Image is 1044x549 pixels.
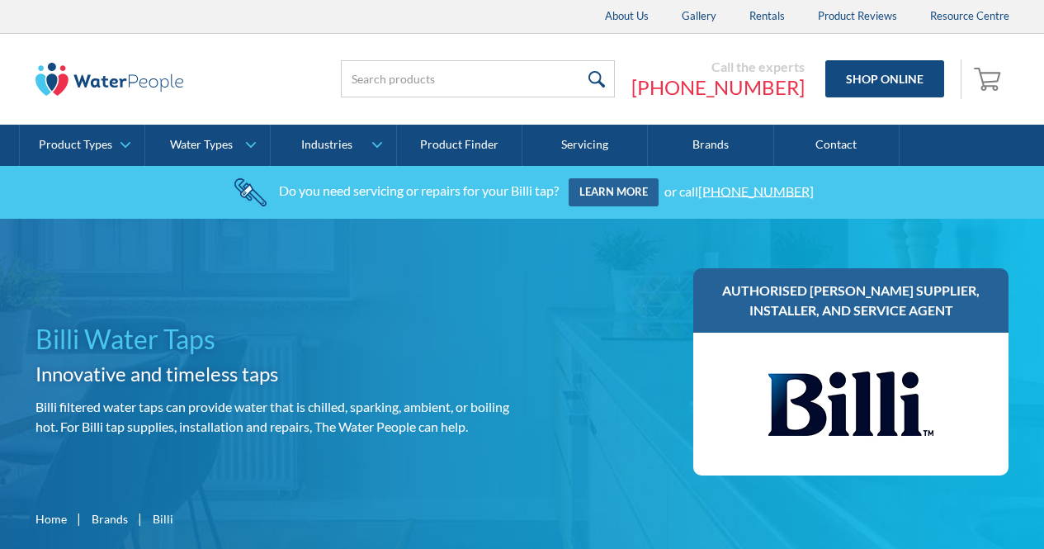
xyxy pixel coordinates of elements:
h3: Authorised [PERSON_NAME] supplier, installer, and service agent [710,281,993,320]
div: Industries [301,138,352,152]
a: [PHONE_NUMBER] [631,75,805,100]
div: or call [664,182,814,198]
div: Billi [153,510,173,528]
img: The Water People [35,63,184,96]
a: Open cart [970,59,1009,99]
a: Water Types [145,125,270,166]
a: Brands [648,125,773,166]
a: [PHONE_NUMBER] [698,182,814,198]
img: Billi [768,349,933,459]
a: Brands [92,510,128,528]
a: Product Types [20,125,144,166]
a: Industries [271,125,395,166]
div: | [75,509,83,528]
img: shopping cart [974,65,1005,92]
a: Product Finder [397,125,522,166]
h1: Billi Water Taps [35,319,516,359]
h2: Innovative and timeless taps [35,359,516,389]
a: Home [35,510,67,528]
div: Water Types [170,138,233,152]
a: Shop Online [825,60,944,97]
div: | [136,509,144,528]
input: Search products [341,60,615,97]
a: Learn more [569,178,659,206]
div: Call the experts [631,59,805,75]
div: Product Types [39,138,112,152]
p: Billi filtered water taps can provide water that is chilled, sparking, ambient, or boiling hot. F... [35,397,516,437]
a: Servicing [522,125,648,166]
a: Contact [774,125,900,166]
div: Do you need servicing or repairs for your Billi tap? [279,182,559,198]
